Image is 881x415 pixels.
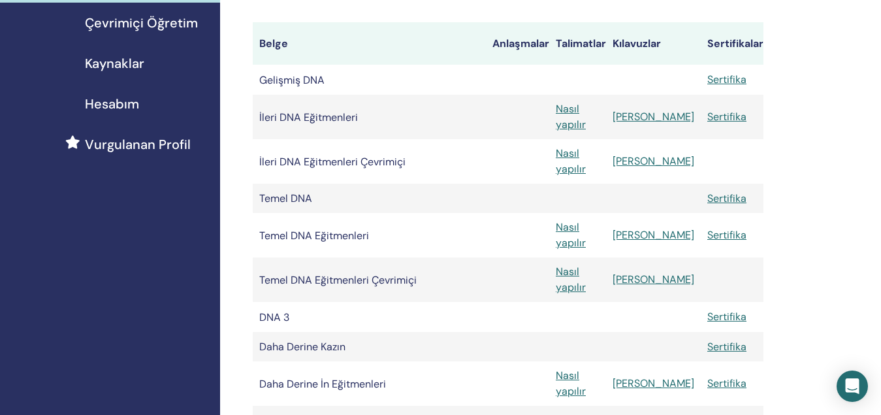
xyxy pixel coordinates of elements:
[613,110,694,124] a: [PERSON_NAME]
[556,102,586,131] a: Nasıl yapılır
[613,376,694,390] a: [PERSON_NAME]
[707,310,746,324] a: Sertifika
[85,136,191,153] font: Vurgulanan Profil
[707,110,746,124] a: Sertifika
[613,154,694,168] a: [PERSON_NAME]
[707,73,746,86] a: Sertifika
[85,14,198,31] font: Çevrimiçi Öğretim
[556,220,586,250] a: Nasıl yapılır
[259,155,406,169] font: İleri DNA Eğitmenleri Çevrimiçi
[837,371,868,402] div: Open Intercom Messenger
[556,369,586,398] a: Nasıl yapılır
[259,229,369,242] font: Temel DNA Eğitmenleri
[259,191,312,205] font: Temel DNA
[707,340,746,354] a: Sertifika
[556,146,586,176] a: Nasıl yapılır
[556,265,586,294] a: Nasıl yapılır
[259,110,358,124] font: İleri DNA Eğitmenleri
[85,55,144,72] font: Kaynaklar
[707,37,763,50] font: Sertifikalar
[259,340,345,354] font: Daha Derine Kazın
[613,37,661,50] font: Kılavuzlar
[259,273,417,287] font: Temel DNA Eğitmenleri Çevrimiçi
[613,228,694,242] a: [PERSON_NAME]
[259,37,288,50] font: Belge
[707,376,746,390] a: Sertifika
[707,228,746,242] a: Sertifika
[85,95,139,112] font: Hesabım
[492,37,549,50] font: Anlaşmalar
[613,273,694,286] a: [PERSON_NAME]
[707,191,746,205] a: Sertifika
[259,377,386,391] font: Daha Derine İn Eğitmenleri
[556,37,606,50] font: Talimatlar
[259,310,289,324] font: DNA 3
[259,73,325,87] font: Gelişmiş DNA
